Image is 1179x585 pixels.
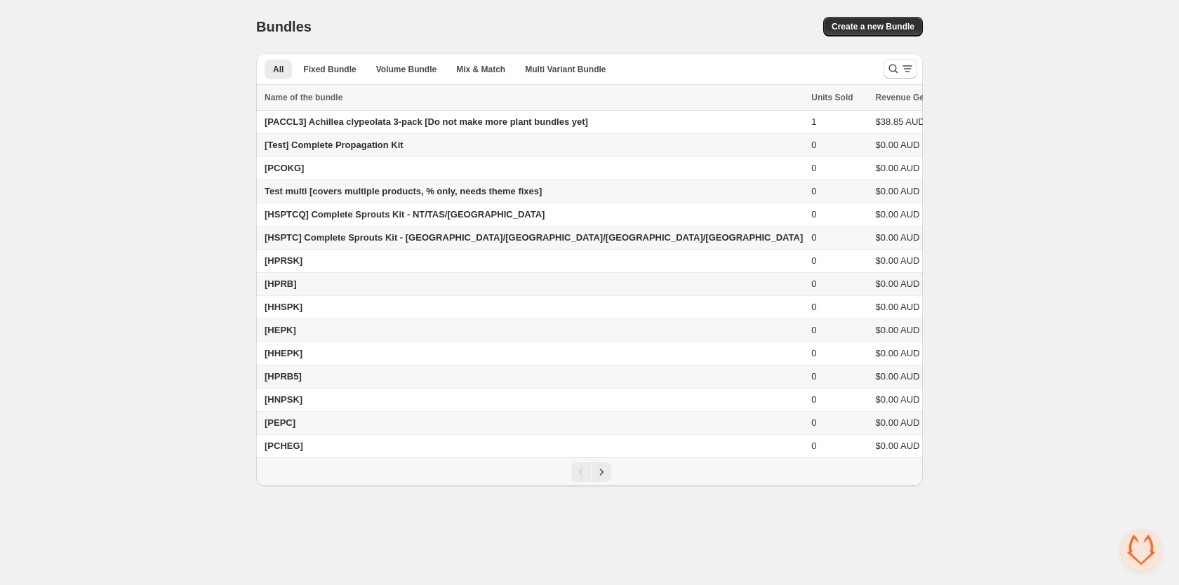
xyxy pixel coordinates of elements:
span: $0.00 AUD [876,232,920,243]
span: Mix & Match [456,64,505,75]
button: Create a new Bundle [823,17,923,36]
span: [HPRB5] [265,371,302,382]
span: $0.00 AUD [876,163,920,173]
span: 0 [811,278,816,289]
button: Revenue Generated [876,90,969,105]
button: Next [592,462,611,482]
span: 0 [811,348,816,358]
span: $0.00 AUD [876,209,920,220]
span: 0 [811,394,816,405]
span: $0.00 AUD [876,394,920,405]
span: 0 [811,140,816,150]
span: Volume Bundle [376,64,437,75]
span: 0 [811,255,816,266]
div: Open chat [1120,529,1162,571]
h1: Bundles [256,18,312,35]
span: 0 [811,325,816,335]
nav: Pagination [256,457,923,486]
span: $0.00 AUD [876,441,920,451]
span: 0 [811,186,816,196]
span: Units Sold [811,90,853,105]
span: $0.00 AUD [876,325,920,335]
span: 0 [811,302,816,312]
span: $0.00 AUD [876,348,920,358]
span: $0.00 AUD [876,302,920,312]
span: All [273,64,284,75]
span: $0.00 AUD [876,255,920,266]
span: $0.00 AUD [876,417,920,428]
span: $0.00 AUD [876,140,920,150]
span: [HPRB] [265,278,297,289]
span: [PACCL3] Achillea clypeolata 3-pack [Do not make more plant bundles yet] [265,116,588,127]
span: 1 [811,116,816,127]
span: [PCOKG] [265,163,304,173]
span: 0 [811,163,816,173]
span: Revenue Generated [876,90,955,105]
span: 0 [811,232,816,243]
span: 0 [811,417,816,428]
button: Search and filter results [884,59,917,79]
span: [HPRSK] [265,255,302,266]
span: [PEPC] [265,417,295,428]
span: [Test] Complete Propagation Kit [265,140,404,150]
span: Multi Variant Bundle [525,64,606,75]
span: [PCHEG] [265,441,303,451]
div: Name of the bundle [265,90,803,105]
span: Test multi [covers multiple products, % only, needs theme fixes] [265,186,542,196]
span: $0.00 AUD [876,278,920,289]
span: Create a new Bundle [832,21,914,32]
span: [HHEPK] [265,348,302,358]
span: $0.00 AUD [876,186,920,196]
button: Units Sold [811,90,867,105]
span: 0 [811,371,816,382]
span: Fixed Bundle [303,64,356,75]
span: $0.00 AUD [876,371,920,382]
span: [HSPTC] Complete Sprouts Kit - [GEOGRAPHIC_DATA]/[GEOGRAPHIC_DATA]/[GEOGRAPHIC_DATA]/[GEOGRAPHIC_... [265,232,803,243]
span: [HHSPK] [265,302,302,312]
span: [HEPK] [265,325,296,335]
span: 0 [811,209,816,220]
span: [HNPSK] [265,394,302,405]
span: $38.85 AUD [876,116,925,127]
span: [HSPTCQ] Complete Sprouts Kit - NT/TAS/[GEOGRAPHIC_DATA] [265,209,545,220]
span: 0 [811,441,816,451]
